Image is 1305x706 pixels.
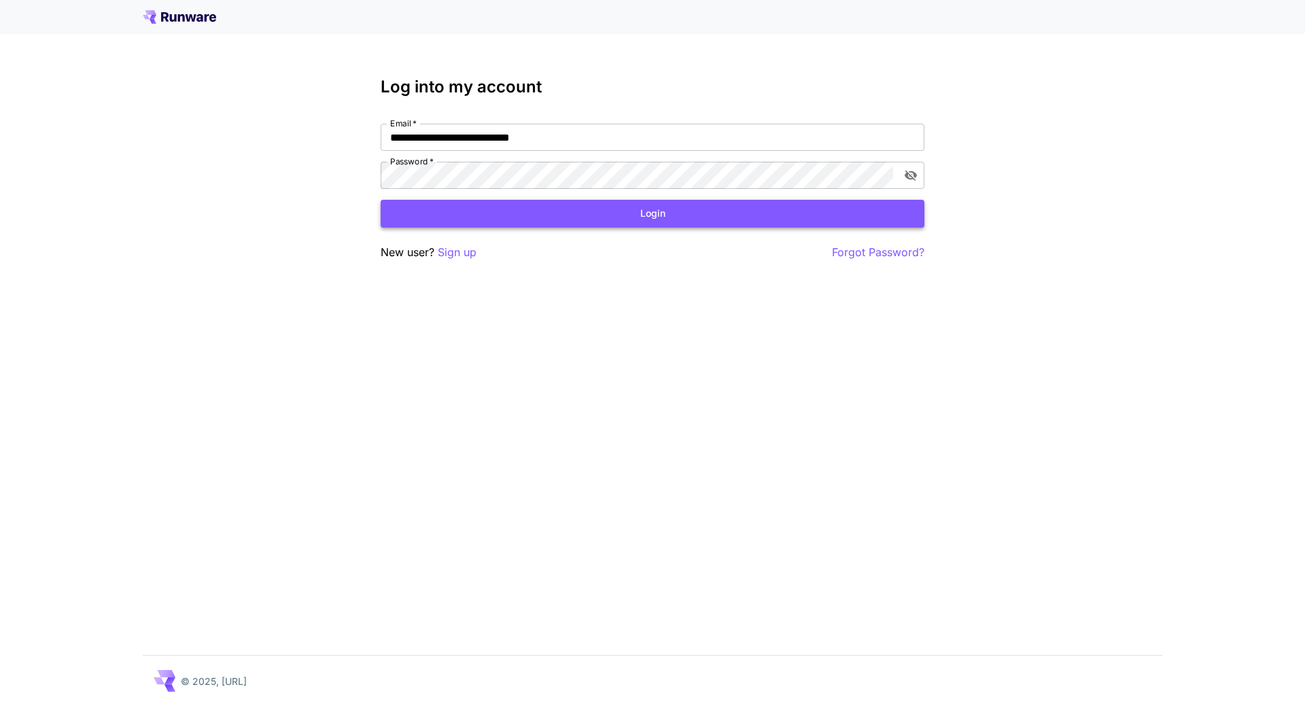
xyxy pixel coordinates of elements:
label: Password [390,156,434,167]
label: Email [390,118,417,129]
p: © 2025, [URL] [181,674,247,688]
button: Login [381,200,924,228]
p: New user? [381,244,476,261]
button: Sign up [438,244,476,261]
h3: Log into my account [381,77,924,96]
button: toggle password visibility [899,163,923,188]
button: Forgot Password? [832,244,924,261]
